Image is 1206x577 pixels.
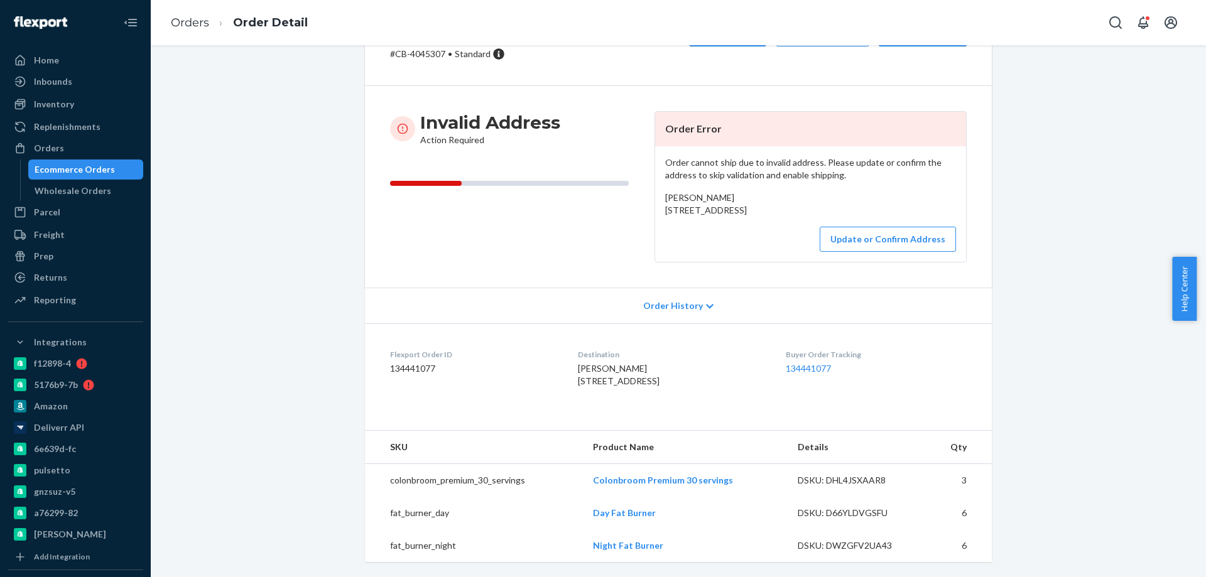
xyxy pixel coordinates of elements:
div: DSKU: DHL4JSXAAR8 [798,474,916,487]
th: Product Name [583,431,788,464]
a: Amazon [8,396,143,416]
div: Replenishments [34,121,100,133]
img: Flexport logo [14,16,67,29]
div: Prep [34,250,53,262]
h3: Invalid Address [420,111,560,134]
dt: Flexport Order ID [390,349,558,360]
a: Orders [171,16,209,30]
dd: 134441077 [390,362,558,375]
a: Add Integration [8,549,143,564]
div: Amazon [34,400,68,413]
button: Open notifications [1131,10,1156,35]
div: Reporting [34,294,76,306]
div: pulsetto [34,464,70,477]
a: Night Fat Burner [593,540,663,551]
div: gnzsuz-v5 [34,485,75,498]
div: Returns [34,271,67,284]
a: Deliverr API [8,418,143,438]
div: Freight [34,229,65,241]
a: f12898-4 [8,353,143,374]
a: 6e639d-fc [8,439,143,459]
a: pulsetto [8,460,143,480]
a: Prep [8,246,143,266]
a: 5176b9-7b [8,375,143,395]
a: Replenishments [8,117,143,137]
div: Home [34,54,59,67]
a: gnzsuz-v5 [8,482,143,502]
a: Reporting [8,290,143,310]
span: [PERSON_NAME] [STREET_ADDRESS] [665,192,747,215]
a: a76299-82 [8,503,143,523]
div: [PERSON_NAME] [34,528,106,541]
a: Freight [8,225,143,245]
dt: Destination [578,349,765,360]
a: Ecommerce Orders [28,159,144,180]
div: Add Integration [34,551,90,562]
th: Details [788,431,926,464]
header: Order Error [655,112,966,146]
button: Update or Confirm Address [820,227,956,252]
div: Action Required [420,111,560,146]
a: Day Fat Burner [593,507,656,518]
button: Integrations [8,332,143,352]
a: Home [8,50,143,70]
div: Inventory [34,98,74,111]
div: 5176b9-7b [34,379,78,391]
p: Order cannot ship due to invalid address. Please update or confirm the address to skip validation... [665,156,956,181]
a: 134441077 [786,363,831,374]
div: Orders [34,142,64,154]
div: Ecommerce Orders [35,163,115,176]
td: fat_burner_night [365,529,583,562]
div: DSKU: DWZGFV2UA43 [798,539,916,552]
a: Inbounds [8,72,143,92]
div: DSKU: D66YLDVGSFU [798,507,916,519]
a: Inventory [8,94,143,114]
span: [PERSON_NAME] [STREET_ADDRESS] [578,363,660,386]
th: SKU [365,431,583,464]
a: Parcel [8,202,143,222]
div: Inbounds [34,75,72,88]
div: 6e639d-fc [34,443,76,455]
span: • [448,48,452,59]
a: Wholesale Orders [28,181,144,201]
div: f12898-4 [34,357,71,370]
a: Returns [8,267,143,288]
div: Parcel [34,206,60,218]
div: Deliverr API [34,421,84,434]
a: Colonbroom Premium 30 servings [593,475,733,485]
td: fat_burner_day [365,497,583,529]
td: colonbroom_premium_30_servings [365,463,583,497]
td: 6 [926,529,992,562]
div: Integrations [34,336,87,348]
a: [PERSON_NAME] [8,524,143,544]
span: Order History [643,299,703,312]
td: 6 [926,497,992,529]
div: Wholesale Orders [35,185,111,197]
a: Orders [8,138,143,158]
button: Open Search Box [1103,10,1128,35]
div: a76299-82 [34,507,78,519]
td: 3 [926,463,992,497]
button: Close Navigation [118,10,143,35]
th: Qty [926,431,992,464]
span: Standard [455,48,491,59]
a: Order Detail [233,16,308,30]
ol: breadcrumbs [161,4,318,41]
p: # CB-4045307 [390,48,531,60]
button: Help Center [1172,257,1197,321]
button: Open account menu [1158,10,1183,35]
dt: Buyer Order Tracking [786,349,967,360]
